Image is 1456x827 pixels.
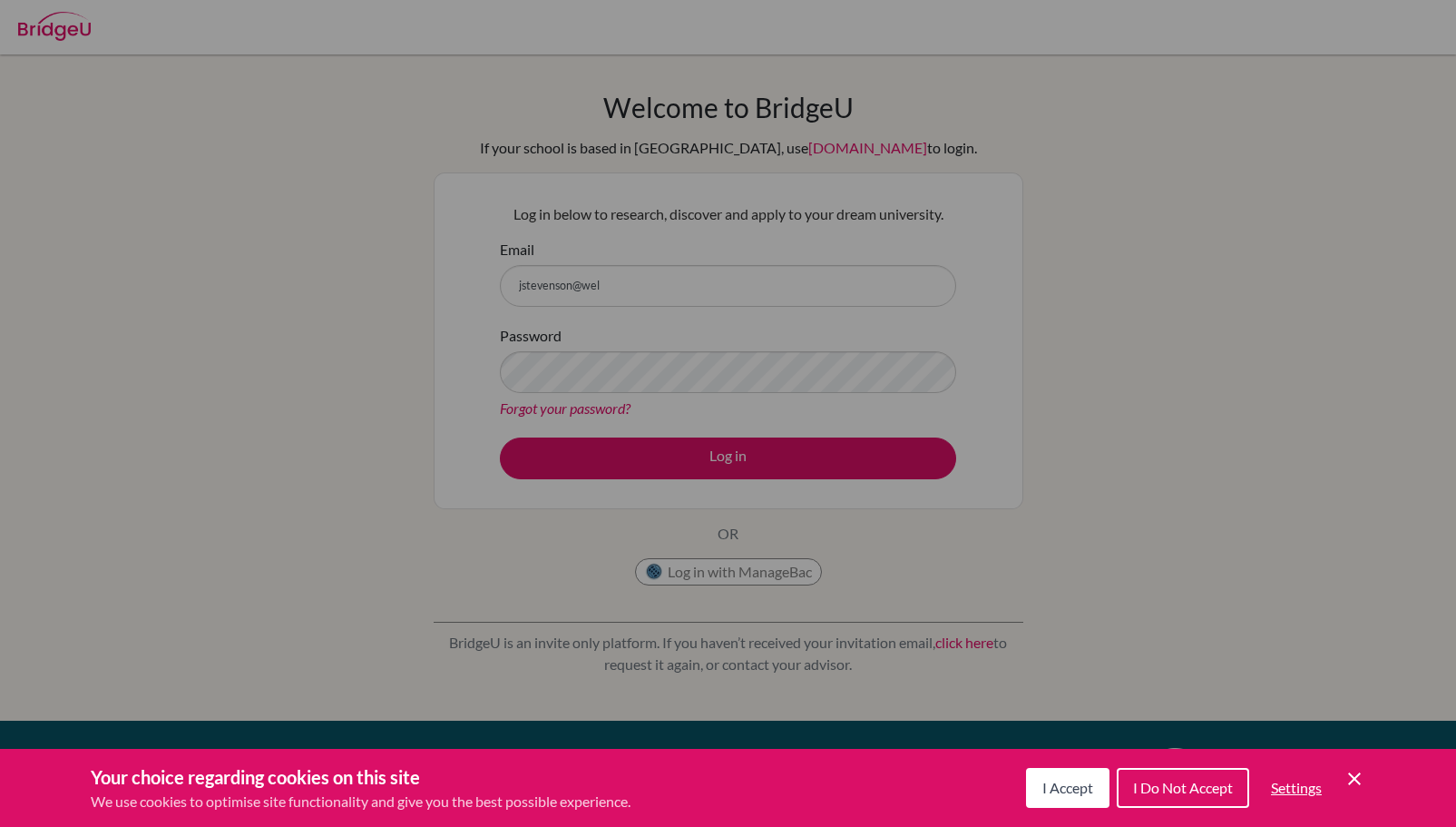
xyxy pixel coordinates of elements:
button: Save and close [1344,768,1365,790]
span: I Accept [1042,779,1093,796]
h3: Your choice regarding cookies on this site [91,763,630,791]
span: Settings [1271,779,1322,796]
button: Settings [1256,770,1336,806]
button: I Accept [1026,768,1109,808]
span: I Do Not Accept [1133,779,1233,796]
button: I Do Not Accept [1117,768,1249,808]
p: We use cookies to optimise site functionality and give you the best possible experience. [91,791,630,812]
